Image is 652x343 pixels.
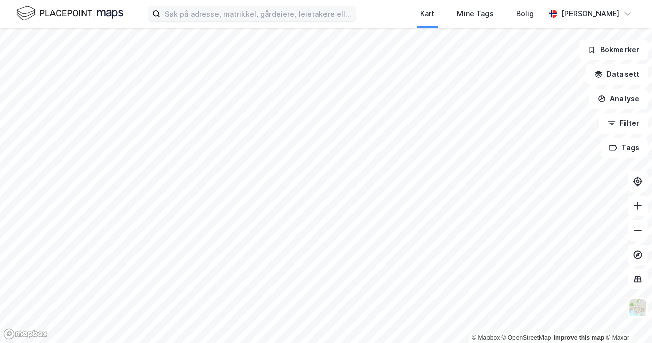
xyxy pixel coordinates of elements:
[601,294,652,343] iframe: Chat Widget
[599,113,648,134] button: Filter
[160,6,356,21] input: Søk på adresse, matrikkel, gårdeiere, leietakere eller personer
[554,334,604,341] a: Improve this map
[561,8,619,20] div: [PERSON_NAME]
[516,8,534,20] div: Bolig
[601,138,648,158] button: Tags
[3,328,48,340] a: Mapbox homepage
[502,334,551,341] a: OpenStreetMap
[579,40,648,60] button: Bokmerker
[457,8,494,20] div: Mine Tags
[472,334,500,341] a: Mapbox
[589,89,648,109] button: Analyse
[16,5,123,22] img: logo.f888ab2527a4732fd821a326f86c7f29.svg
[586,64,648,85] button: Datasett
[420,8,434,20] div: Kart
